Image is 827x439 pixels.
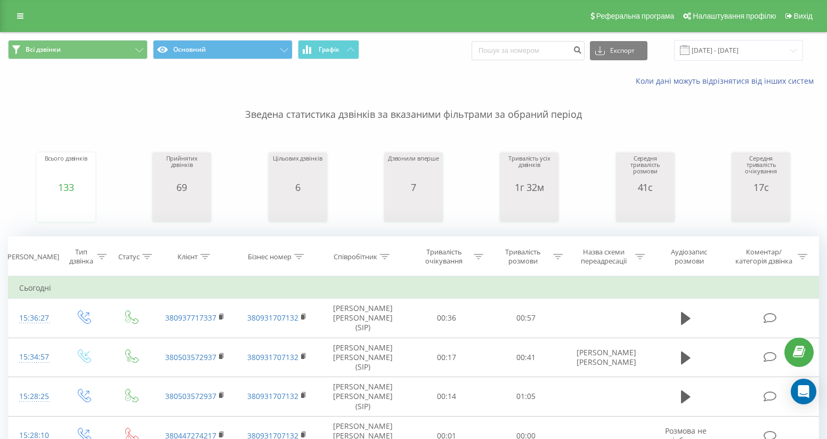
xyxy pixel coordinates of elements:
div: Статус [118,252,140,261]
div: Прийнятих дзвінків [155,155,208,182]
div: 6 [273,182,322,193]
td: 00:17 [407,338,486,377]
div: Назва схеми переадресації [575,248,633,266]
div: 15:34:57 [19,347,48,368]
td: Сьогодні [9,277,819,299]
td: 00:41 [486,338,565,377]
td: [PERSON_NAME] [PERSON_NAME] (SIP) [319,377,407,417]
div: [PERSON_NAME] [5,252,59,261]
div: Клієнт [177,252,198,261]
button: Всі дзвінки [8,40,148,59]
span: Вихід [794,12,813,20]
td: 00:36 [407,299,486,338]
button: Експорт [590,41,647,60]
a: 380931707132 [247,352,298,362]
div: Цільових дзвінків [273,155,322,182]
div: Тривалість очікування [417,248,472,266]
div: 7 [388,182,439,193]
div: 41с [619,182,672,193]
span: Графік [319,46,339,53]
a: 380931707132 [247,391,298,401]
div: 69 [155,182,208,193]
div: 15:28:25 [19,386,48,407]
td: 00:14 [407,377,486,417]
div: 133 [45,182,87,193]
a: 380931707132 [247,313,298,323]
div: Тривалість усіх дзвінків [502,155,556,182]
div: Аудіозапис розмови [657,248,721,266]
td: 01:05 [486,377,565,417]
div: 15:36:27 [19,308,48,329]
div: Бізнес номер [248,252,291,261]
p: Зведена статистика дзвінків за вказаними фільтрами за обраний період [8,86,819,122]
div: Коментар/категорія дзвінка [733,248,795,266]
div: Open Intercom Messenger [791,379,816,404]
div: Дзвонили вперше [388,155,439,182]
span: Налаштування профілю [693,12,776,20]
a: 380503572937 [165,352,216,362]
a: 380503572937 [165,391,216,401]
span: Реферальна програма [596,12,675,20]
div: Співробітник [334,252,377,261]
button: Графік [298,40,359,59]
td: [PERSON_NAME] [PERSON_NAME] (SIP) [319,338,407,377]
td: [PERSON_NAME] [PERSON_NAME] [565,338,647,377]
div: Всього дзвінків [45,155,87,182]
span: Всі дзвінки [26,45,61,54]
div: 1г 32м [502,182,556,193]
div: Середня тривалість очікування [734,155,788,182]
div: Середня тривалість розмови [619,155,672,182]
div: 17с [734,182,788,193]
td: 00:57 [486,299,565,338]
input: Пошук за номером [472,41,585,60]
a: 380937717337 [165,313,216,323]
a: Коли дані можуть відрізнятися вiд інших систем [636,76,819,86]
button: Основний [153,40,293,59]
div: Тривалість розмови [496,248,550,266]
div: Тип дзвінка [68,248,94,266]
td: [PERSON_NAME] [PERSON_NAME] (SIP) [319,299,407,338]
